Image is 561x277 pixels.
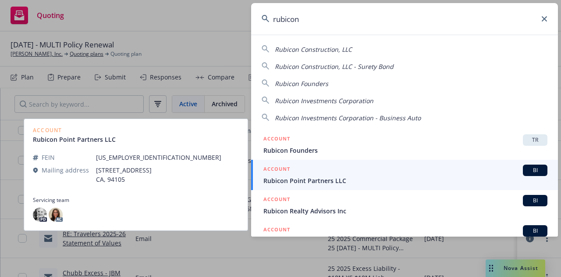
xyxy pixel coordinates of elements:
[251,190,558,220] a: ACCOUNTBIRubicon Realty Advisors Inc
[263,195,290,205] h5: ACCOUNT
[275,114,421,122] span: Rubicon Investments Corporation - Business Auto
[251,3,558,35] input: Search...
[275,62,394,71] span: Rubicon Construction, LLC - Surety Bond
[263,176,547,185] span: Rubicon Point Partners LLC
[251,220,558,251] a: ACCOUNTBI
[251,130,558,160] a: ACCOUNTTRRubicon Founders
[263,225,290,236] h5: ACCOUNT
[526,227,544,235] span: BI
[263,206,547,216] span: Rubicon Realty Advisors Inc
[263,165,290,175] h5: ACCOUNT
[275,79,328,88] span: Rubicon Founders
[263,146,547,155] span: Rubicon Founders
[251,160,558,190] a: ACCOUNTBIRubicon Point Partners LLC
[526,166,544,174] span: BI
[526,197,544,205] span: BI
[263,134,290,145] h5: ACCOUNT
[526,136,544,144] span: TR
[275,97,373,105] span: Rubicon Investments Corporation
[275,45,352,54] span: Rubicon Construction, LLC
